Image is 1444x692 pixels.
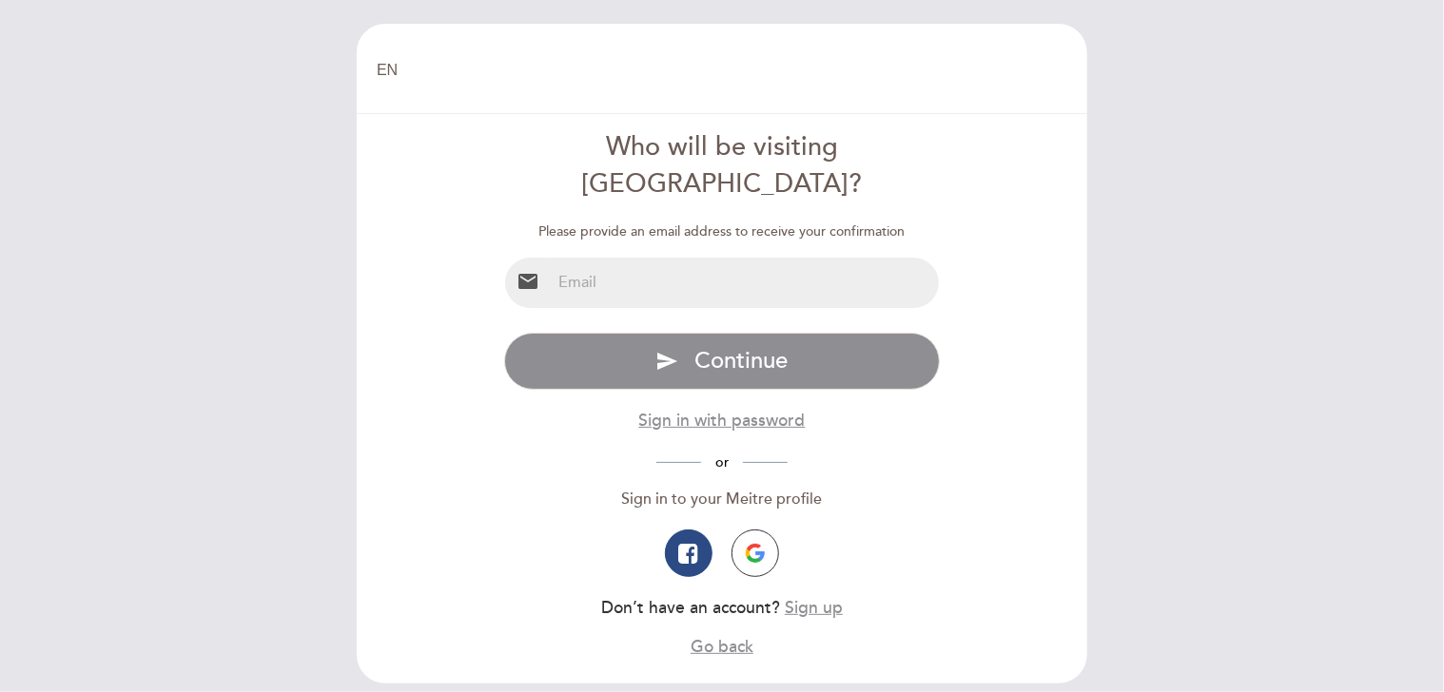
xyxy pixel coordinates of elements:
div: Who will be visiting [GEOGRAPHIC_DATA]? [504,129,941,203]
button: Go back [691,635,753,659]
input: Email [551,258,940,308]
span: or [701,454,743,471]
div: Please provide an email address to receive your confirmation [504,222,941,241]
button: Sign in with password [638,409,805,432]
i: email [517,270,539,293]
div: Sign in to your Meitre profile [504,489,941,510]
span: Don’t have an account? [601,598,780,618]
button: Sign up [785,596,843,620]
i: send [655,350,678,373]
button: send Continue [504,333,941,390]
span: Continue [694,347,788,375]
img: icon-google.png [746,544,765,563]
